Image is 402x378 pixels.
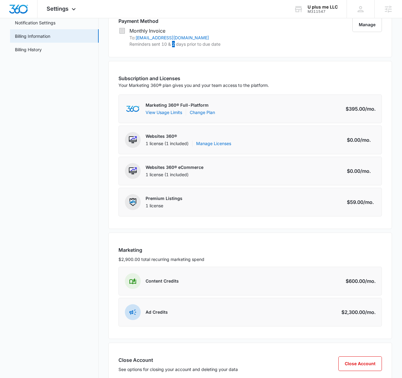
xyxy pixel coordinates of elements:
p: Monthly Invoice [129,27,220,34]
h3: Marketing [118,246,382,254]
h3: Close Account [118,356,238,364]
p: $2,900.00 total recurring marketing spend [118,256,382,262]
div: $59.00 [347,198,376,206]
a: Notification Settings [15,20,55,26]
button: Manage [352,17,382,32]
button: View Usage Limits [146,109,182,116]
div: 1 license [146,203,182,209]
p: Content Credits [146,278,179,284]
span: /mo. [365,105,376,112]
div: $600.00 [346,277,376,285]
p: Websites 360® [146,133,231,139]
div: account id [308,9,338,14]
span: /mo. [360,136,371,144]
div: $0.00 [347,136,376,144]
h3: Subscription and Licenses [118,75,269,82]
a: Manage Licenses [196,141,231,147]
a: [EMAIL_ADDRESS][DOMAIN_NAME] [136,35,209,40]
span: /mo. [360,167,371,175]
button: Close Account [338,356,382,371]
p: Websites 360® eCommerce [146,164,203,170]
span: /mo. [363,198,374,206]
div: $2,300.00 [341,308,376,316]
span: /mo. [365,308,376,316]
p: Reminders sent 10 & 2 days prior to due date [129,41,220,47]
h3: Payment Method [118,17,220,25]
div: 1 license (1 included) [146,172,203,178]
span: /mo. [365,277,376,285]
div: $395.00 [346,105,376,112]
p: Ad Credits [146,309,168,315]
span: Settings [47,5,69,12]
a: Billing History [15,46,42,53]
a: Billing Information [15,33,50,39]
div: 1 license (1 included) [146,141,231,147]
p: See options for closing your account and deleting your data [118,366,238,373]
div: $0.00 [347,167,376,175]
div: account name [308,5,338,9]
p: Premium Listings [146,195,182,201]
p: To: [129,34,220,41]
a: Change Plan [190,109,215,116]
p: Your Marketing 360® plan gives you and your team access to the platform. [118,82,269,88]
p: Marketing 360® Full-Platform [146,102,215,108]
